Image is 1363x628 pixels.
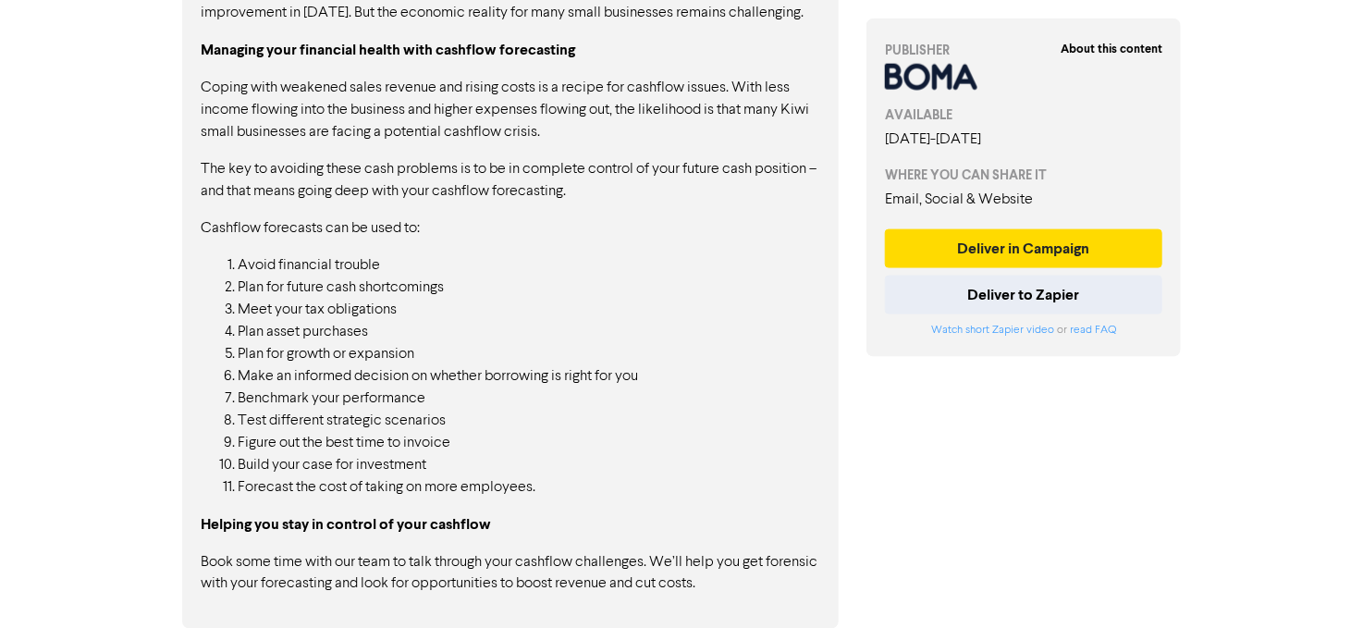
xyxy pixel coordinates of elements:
[885,129,1162,151] div: [DATE] - [DATE]
[238,343,820,365] li: Plan for growth or expansion
[238,254,820,277] li: Avoid financial trouble
[1271,539,1363,628] iframe: Chat Widget
[238,410,820,432] li: Test different strategic scenarios
[885,189,1162,211] div: Email, Social & Website
[885,229,1162,268] button: Deliver in Campaign
[201,217,820,240] p: Cashflow forecasts can be used to:
[885,41,1162,60] div: PUBLISHER
[201,551,820,596] p: Book some time with our team to talk through your cashflow challenges. We’ll help you get forensi...
[1061,42,1162,56] strong: About this content
[238,299,820,321] li: Meet your tax obligations
[238,432,820,454] li: Figure out the best time to invoice
[885,105,1162,125] div: AVAILABLE
[238,454,820,476] li: Build your case for investment
[931,325,1054,336] a: Watch short Zapier video
[238,476,820,499] li: Forecast the cost of taking on more employees.
[238,388,820,410] li: Benchmark your performance
[1070,325,1116,336] a: read FAQ
[885,276,1162,314] button: Deliver to Zapier
[238,365,820,388] li: Make an informed decision on whether borrowing is right for you
[885,322,1162,339] div: or
[201,41,575,59] strong: Managing your financial health with cashflow forecasting
[238,321,820,343] li: Plan asset purchases
[885,166,1162,185] div: WHERE YOU CAN SHARE IT
[201,77,820,143] p: Coping with weakened sales revenue and rising costs is a recipe for cashflow issues. With less in...
[201,515,491,534] strong: Helping you stay in control of your cashflow
[238,277,820,299] li: Plan for future cash shortcomings
[201,158,820,203] p: The key to avoiding these cash problems is to be in complete control of your future cash position...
